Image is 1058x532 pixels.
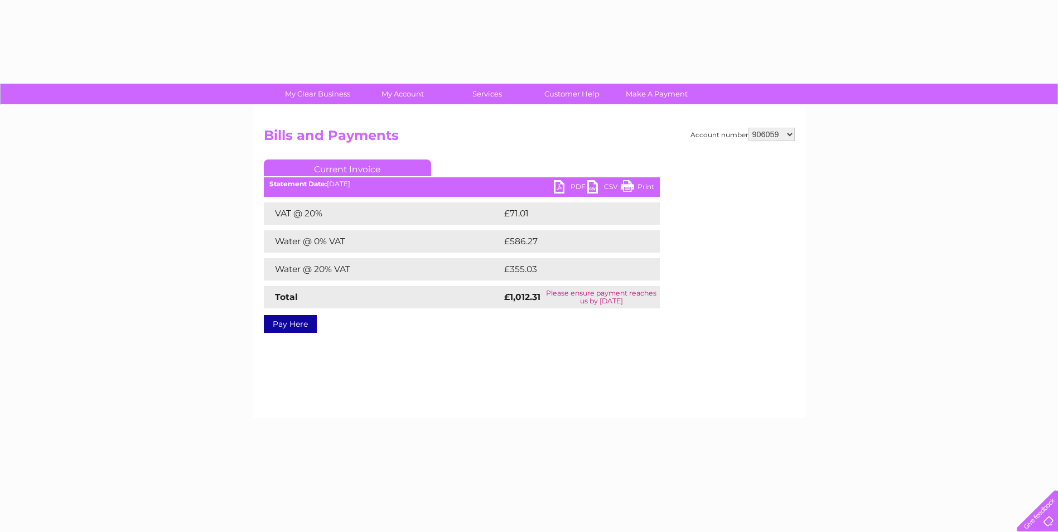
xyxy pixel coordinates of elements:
[356,84,448,104] a: My Account
[501,258,640,280] td: £355.03
[264,128,795,149] h2: Bills and Payments
[264,230,501,253] td: Water @ 0% VAT
[587,180,621,196] a: CSV
[501,230,640,253] td: £586.27
[269,180,327,188] b: Statement Date:
[264,315,317,333] a: Pay Here
[621,180,654,196] a: Print
[504,292,540,302] strong: £1,012.31
[264,180,660,188] div: [DATE]
[611,84,703,104] a: Make A Payment
[264,159,431,176] a: Current Invoice
[441,84,533,104] a: Services
[554,180,587,196] a: PDF
[264,258,501,280] td: Water @ 20% VAT
[543,286,660,308] td: Please ensure payment reaches us by [DATE]
[501,202,635,225] td: £71.01
[264,202,501,225] td: VAT @ 20%
[275,292,298,302] strong: Total
[690,128,795,141] div: Account number
[272,84,364,104] a: My Clear Business
[526,84,618,104] a: Customer Help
